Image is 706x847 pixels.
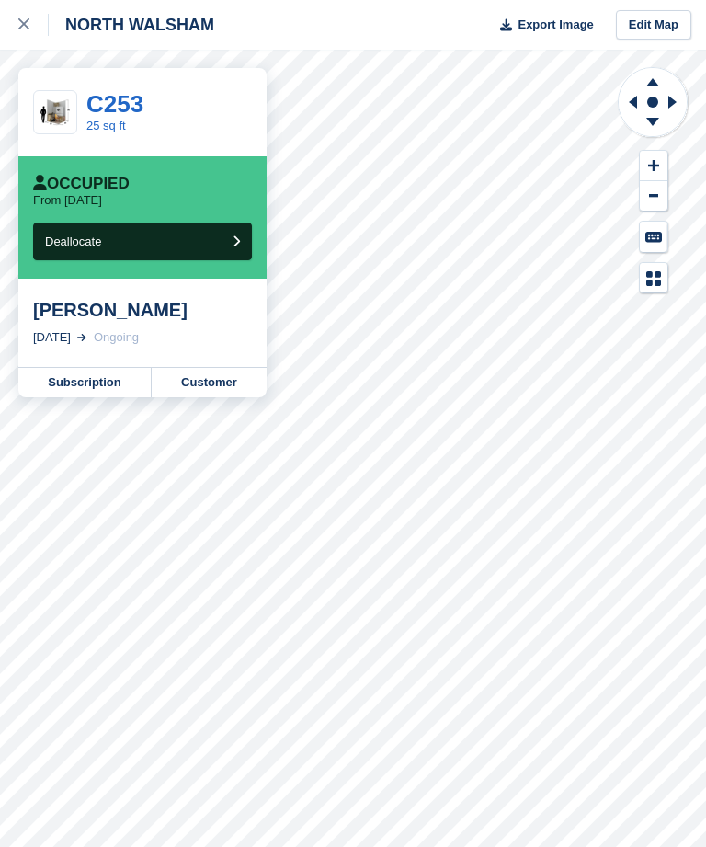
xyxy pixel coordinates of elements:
div: NORTH WALSHAM [49,14,214,36]
button: Zoom Out [640,181,667,212]
button: Zoom In [640,151,667,181]
p: From [DATE] [33,193,102,208]
div: Ongoing [94,328,139,347]
button: Map Legend [640,263,667,293]
span: Export Image [518,16,593,34]
div: Occupied [33,175,130,193]
button: Export Image [489,10,594,40]
button: Keyboard Shortcuts [640,222,667,252]
span: Deallocate [45,235,101,248]
img: 25.jpg [34,97,76,129]
a: 25 sq ft [86,119,126,132]
div: [DATE] [33,328,71,347]
img: arrow-right-light-icn-cde0832a797a2874e46488d9cf13f60e5c3a73dbe684e267c42b8395dfbc2abf.svg [77,334,86,341]
button: Deallocate [33,223,252,260]
a: Customer [152,368,267,397]
a: Edit Map [616,10,691,40]
a: Subscription [18,368,152,397]
div: [PERSON_NAME] [33,299,252,321]
a: C253 [86,90,143,118]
